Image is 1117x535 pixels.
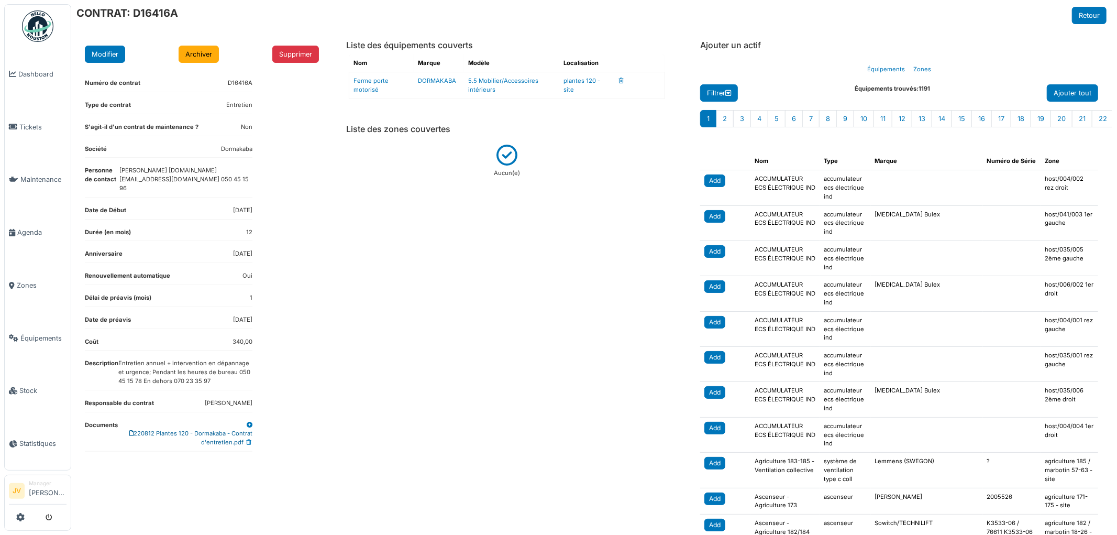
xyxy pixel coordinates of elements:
div: Ajouter tout [1047,84,1098,102]
td: accumulateur ecs électrique ind [820,205,870,241]
td: ? [983,453,1041,488]
a: Tickets [5,101,71,154]
button: Modifier [85,46,125,63]
td: ACCUMULATEUR ECS ÉLECTRIQUE IND [750,347,820,382]
span: translation missing: fr.amenity.localisation [563,59,599,67]
dt: Société [85,145,107,158]
div: 22 [1092,110,1114,127]
td: accumulateur ecs électrique ind [820,382,870,417]
div: 10 [854,110,874,127]
dd: D16416A [228,79,252,88]
dd: [PERSON_NAME] [205,399,252,408]
td: host/035/005 2ème gauche [1041,241,1098,276]
div: Équipements trouvés: [855,84,930,102]
div: Add [704,386,725,399]
dt: Renouvellement automatique [85,271,170,285]
a: DORMAKABA [418,77,456,84]
dd: Oui [242,271,252,280]
a: Zones [5,259,71,312]
div: Add [704,280,725,293]
dd: 340,00 [233,337,252,346]
a: Archiver [179,46,219,63]
a: Ferme porte motorisé [353,77,389,93]
div: 15 [952,110,972,127]
td: ascenseur [820,488,870,515]
td: host/035/001 rez gauche [1041,347,1098,382]
div: 20 [1050,110,1072,127]
td: Ascenseur - Agriculture 173 [750,488,820,515]
span: Maintenance [20,174,67,184]
dd: Non [241,123,252,132]
div: 9 [836,110,854,127]
td: host/004/002 rez droit [1041,170,1098,205]
dd: [DATE] [233,206,252,215]
dt: Documents [85,421,118,451]
h6: Ajouter un actif [700,40,1098,50]
a: plantes 120 - site [563,77,600,93]
a: Équipements [5,312,71,365]
dt: Numéro de contrat [85,79,140,92]
td: host/006/002 1er droit [1041,276,1098,311]
td: [PERSON_NAME] [871,488,983,515]
dt: Coût [85,337,98,351]
a: Retour [1072,7,1107,24]
div: 7 [802,110,820,127]
td: accumulateur ecs électrique ind [820,417,870,452]
th: Marque [871,152,983,170]
td: host/004/004 1er droit [1041,417,1098,452]
div: 21 [1072,110,1092,127]
td: ACCUMULATEUR ECS ÉLECTRIQUE IND [750,417,820,452]
span: Stock [19,386,67,396]
td: agriculture 185 / marbotin 57-63 - site [1041,453,1098,488]
dd: Dormakaba [221,145,252,154]
td: host/035/006 2ème droit [1041,382,1098,417]
a: Équipements [863,57,909,82]
a: Stock [5,365,71,418]
a: 220812 Plantes 120 - Dormakaba - Contrat d'entretien.pdf [129,430,252,446]
dd: [DATE] [233,315,252,324]
td: [MEDICAL_DATA] Bulex [871,276,983,311]
span: Dashboard [18,69,67,79]
div: Add [704,422,725,434]
dt: Type de contrat [85,101,131,114]
span: Agenda [17,227,67,237]
a: Dashboard [5,48,71,101]
th: Modèle [464,54,560,72]
span: translation missing: fr.amenity.type [824,157,838,165]
td: système de ventilation type c coll [820,453,870,488]
dd: Entretien [226,101,252,110]
td: accumulateur ecs électrique ind [820,241,870,276]
div: Add [704,245,725,258]
h6: Liste des zones couvertes [346,124,668,134]
dd: 12 [246,228,252,237]
dt: Durée (en mois) [85,228,131,241]
td: host/041/003 1er gauche [1041,205,1098,241]
a: Maintenance [5,154,71,206]
dt: S'agit-il d'un contrat de maintenance ? [85,123,198,136]
span: Équipements [20,333,67,343]
div: 5 [768,110,786,127]
p: Aucun(e) [494,169,520,178]
td: host/004/001 rez gauche [1041,311,1098,346]
td: ACCUMULATEUR ECS ÉLECTRIQUE IND [750,382,820,417]
td: 2005526 [983,488,1041,515]
dd: [PERSON_NAME] [DOMAIN_NAME][EMAIL_ADDRESS][DOMAIN_NAME] 050 45 15 96 [119,166,252,192]
div: 11 [873,110,892,127]
div: Add [704,174,725,187]
div: 12 [892,110,912,127]
div: 18 [1011,110,1031,127]
td: accumulateur ecs électrique ind [820,170,870,205]
dt: Personne de contact [85,166,119,196]
td: ACCUMULATEUR ECS ÉLECTRIQUE IND [750,276,820,311]
dt: Délai de préavis (mois) [85,293,151,307]
td: accumulateur ecs électrique ind [820,311,870,346]
div: Add [704,493,725,505]
a: Statistiques [5,417,71,470]
dt: Date de préavis [85,315,131,329]
td: Lemmens (SWEGON) [871,453,983,488]
th: Marque [414,54,464,72]
div: 17 [991,110,1011,127]
dt: Description [85,359,118,389]
i: Supprimer [618,78,624,84]
td: ACCUMULATEUR ECS ÉLECTRIQUE IND [750,241,820,276]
